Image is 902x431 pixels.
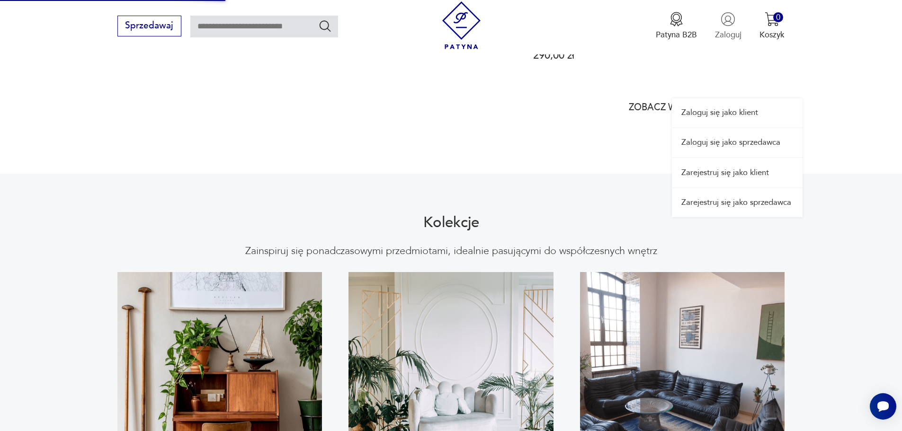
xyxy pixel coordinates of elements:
[318,19,332,33] button: Szukaj
[715,29,741,40] p: Zaloguj
[533,51,643,61] p: 290,00 zł
[245,244,657,258] p: Zainspiruj się ponadczasowymi przedmiotami, idealnie pasującymi do współczesnych wnętrz
[773,12,783,22] div: 0
[656,12,697,40] button: Patyna B2B
[672,98,803,127] a: Zaloguj się jako klient
[117,16,181,36] button: Sprzedawaj
[629,102,785,114] a: Zobacz wszystkie produkty
[721,12,735,26] img: Ikonka użytkownika
[759,29,785,40] p: Koszyk
[759,12,785,40] button: 0Koszyk
[870,393,896,420] iframe: Smartsupp widget button
[672,188,803,217] a: Zarejestruj się jako sprzedawca
[117,23,181,30] a: Sprzedawaj
[629,104,768,112] p: Zobacz wszystkie produkty
[669,12,684,26] img: Ikona medalu
[765,12,779,26] img: Ikona koszyka
[672,128,803,157] a: Zaloguj się jako sprzedawca
[656,29,697,40] p: Patyna B2B
[423,216,479,229] h2: Kolekcje
[672,158,803,187] a: Zarejestruj się jako klient
[438,1,485,49] img: Patyna - sklep z meblami i dekoracjami vintage
[715,12,741,40] button: Zaloguj
[656,12,697,40] a: Ikona medaluPatyna B2B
